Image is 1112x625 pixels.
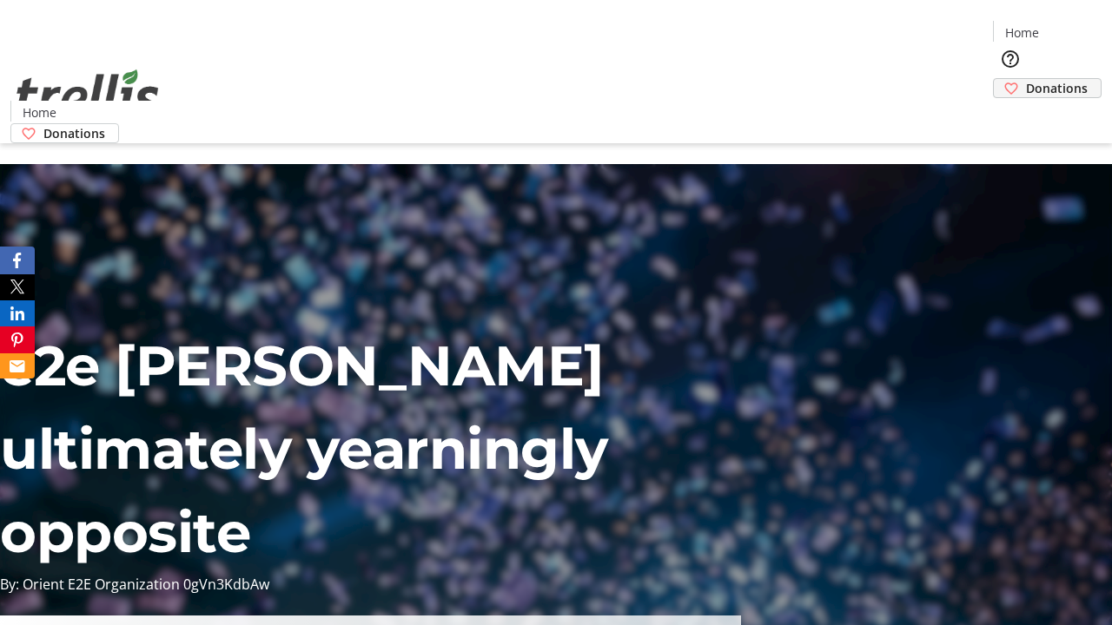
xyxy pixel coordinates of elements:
[994,23,1049,42] a: Home
[1005,23,1039,42] span: Home
[11,103,67,122] a: Home
[43,124,105,142] span: Donations
[1026,79,1088,97] span: Donations
[993,78,1102,98] a: Donations
[10,50,165,137] img: Orient E2E Organization 0gVn3KdbAw's Logo
[10,123,119,143] a: Donations
[993,42,1028,76] button: Help
[993,98,1028,133] button: Cart
[23,103,56,122] span: Home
